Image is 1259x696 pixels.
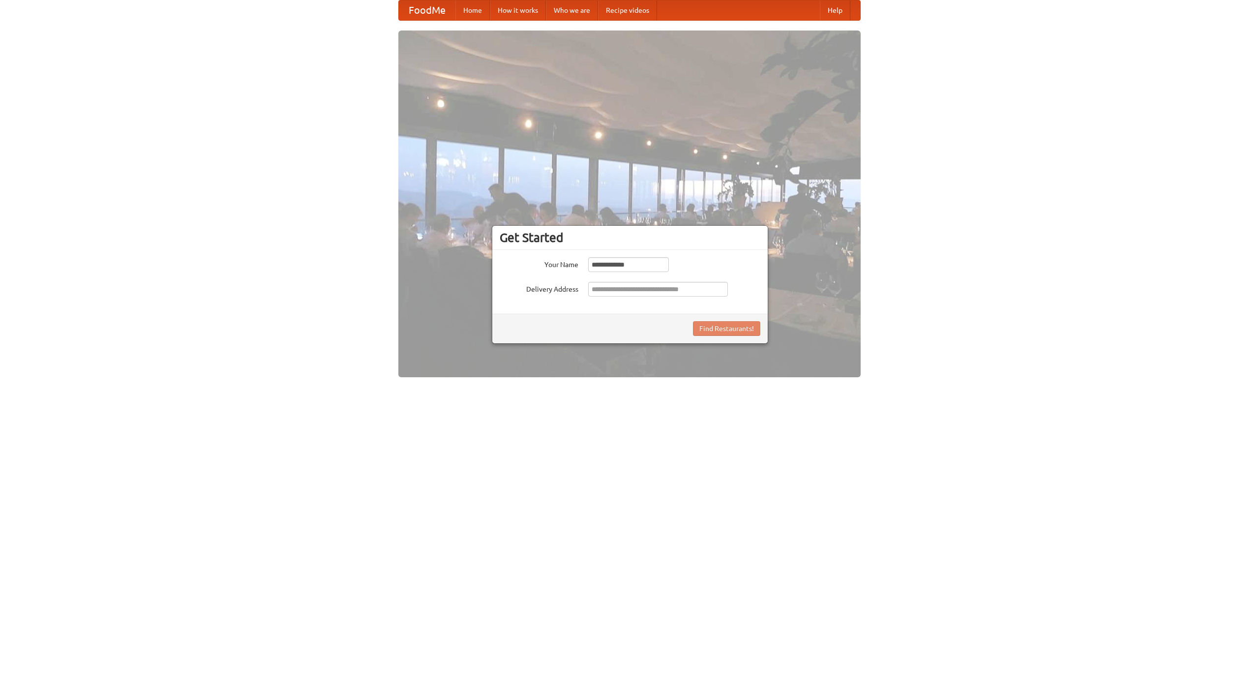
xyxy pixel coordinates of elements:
h3: Get Started [500,230,760,245]
a: Who we are [546,0,598,20]
label: Your Name [500,257,578,270]
a: How it works [490,0,546,20]
button: Find Restaurants! [693,321,760,336]
label: Delivery Address [500,282,578,294]
a: Recipe videos [598,0,657,20]
a: Home [455,0,490,20]
a: Help [820,0,850,20]
a: FoodMe [399,0,455,20]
